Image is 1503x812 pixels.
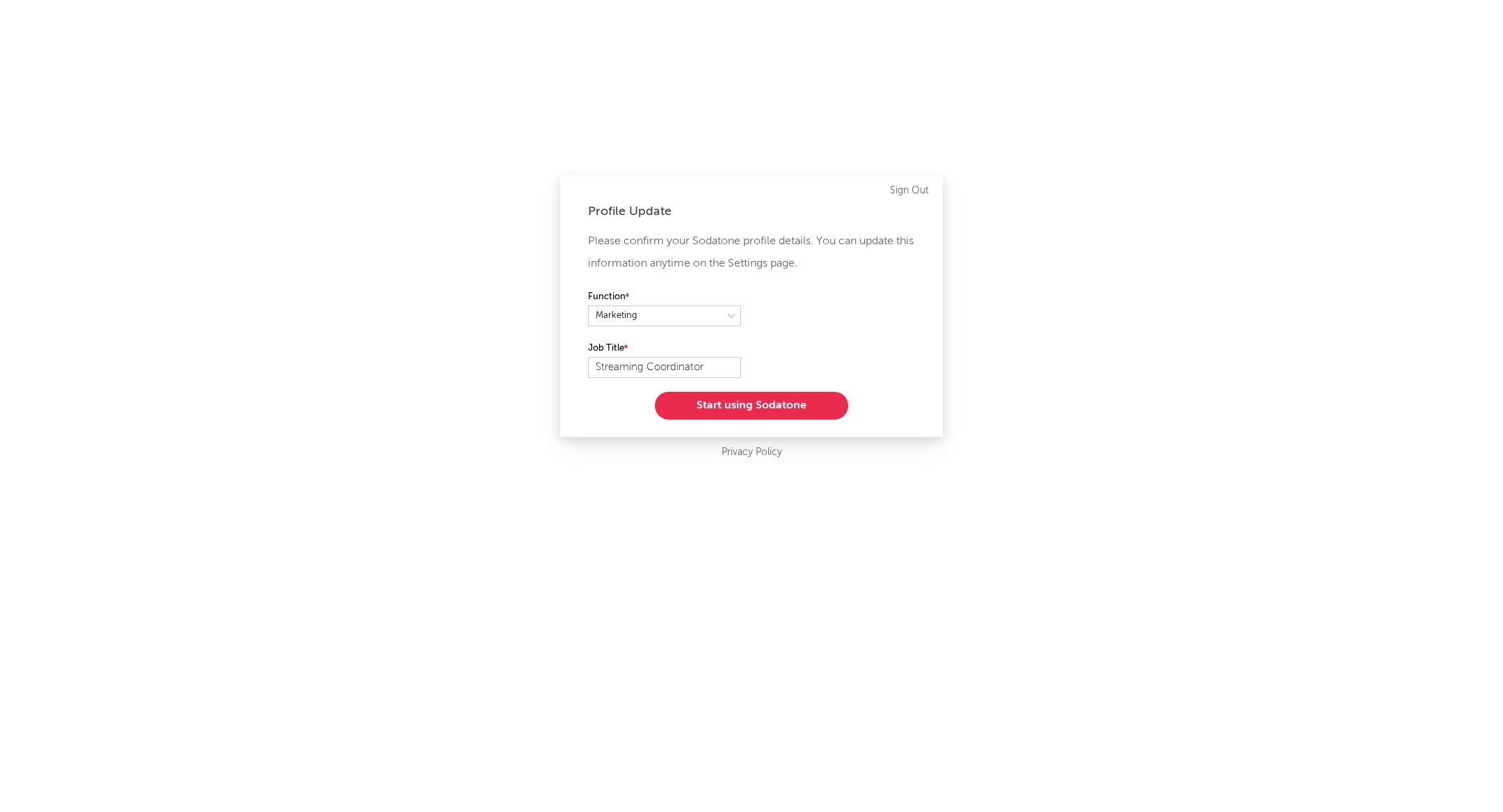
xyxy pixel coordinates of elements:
div: Profile Update [588,203,915,220]
label: Job Title [588,340,741,357]
a: Privacy Policy [722,444,782,461]
p: Please confirm your Sodatone profile details. You can update this information anytime on the Sett... [588,230,915,275]
label: Function [588,289,741,305]
a: Sign Out [890,182,929,199]
button: Start using Sodatone [655,392,848,420]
